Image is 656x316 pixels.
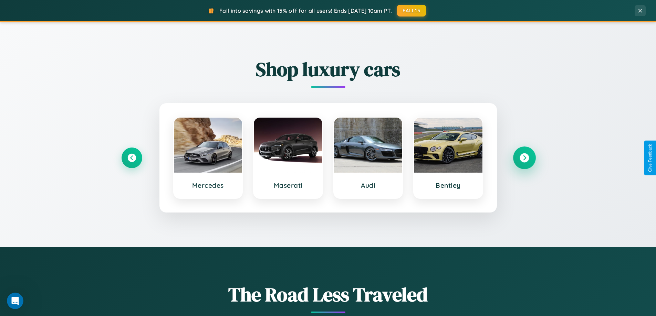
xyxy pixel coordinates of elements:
h3: Audi [341,181,396,189]
h2: Shop luxury cars [122,56,535,83]
div: Give Feedback [648,144,653,172]
iframe: Intercom live chat [7,293,23,309]
h3: Maserati [261,181,315,189]
button: FALL15 [397,5,426,17]
span: Fall into savings with 15% off for all users! Ends [DATE] 10am PT. [219,7,392,14]
h3: Bentley [421,181,476,189]
h3: Mercedes [181,181,236,189]
h1: The Road Less Traveled [122,281,535,308]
